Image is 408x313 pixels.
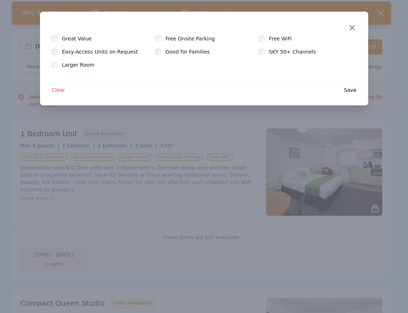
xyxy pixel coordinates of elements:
[269,48,324,55] label: SKY 50+ Channels
[62,48,147,55] label: Easy-Access Units on Request
[269,35,300,42] label: Free WiFi
[52,86,65,94] span: Clear
[165,48,219,55] label: Good for Families
[62,35,100,42] label: Great Value
[62,61,103,69] label: Larger Room
[344,86,356,94] span: Save
[165,35,224,42] label: Free Onsite Parking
